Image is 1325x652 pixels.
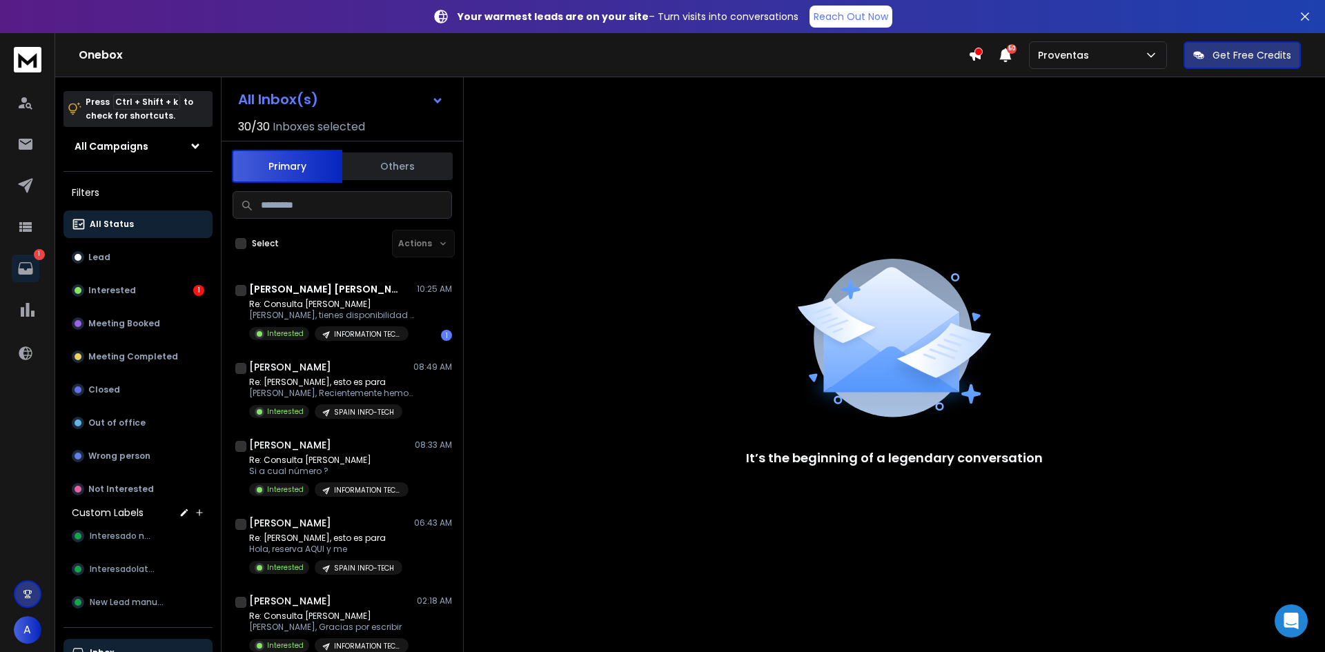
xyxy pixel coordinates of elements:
[249,455,409,466] p: Re: Consulta [PERSON_NAME]
[1038,48,1095,62] p: Proventas
[415,439,452,451] p: 08:33 AM
[249,438,331,452] h1: [PERSON_NAME]
[63,589,213,616] button: New Lead manual
[267,484,304,495] p: Interested
[12,255,39,282] a: 1
[238,119,270,135] span: 30 / 30
[249,466,409,477] p: Si a cual número ?
[193,285,204,296] div: 1
[1213,48,1291,62] p: Get Free Credits
[414,517,452,528] p: 06:43 AM
[90,564,156,575] span: Interesadolater
[88,351,178,362] p: Meeting Completed
[90,219,134,230] p: All Status
[249,594,331,608] h1: [PERSON_NAME]
[90,597,164,608] span: New Lead manual
[334,329,400,339] p: INFORMATION TECH SERVICES LATAM
[249,310,415,321] p: [PERSON_NAME], tienes disponibilidad hoy
[63,409,213,437] button: Out of office
[267,328,304,339] p: Interested
[88,252,110,263] p: Lead
[86,95,193,123] p: Press to check for shortcuts.
[814,10,888,23] p: Reach Out Now
[63,183,213,202] h3: Filters
[90,531,156,542] span: Interesado new
[334,563,394,573] p: SPAIN INFO-TECH
[334,641,400,651] p: INFORMATION TECH SERVICES LATAM
[63,244,213,271] button: Lead
[334,485,400,495] p: INFORMATION TECH SERVICES LATAM
[413,362,452,373] p: 08:49 AM
[267,406,304,417] p: Interested
[88,384,120,395] p: Closed
[342,151,453,181] button: Others
[441,330,452,341] div: 1
[249,533,402,544] p: Re: [PERSON_NAME], esto es para
[249,377,415,388] p: Re: [PERSON_NAME], esto es para
[63,310,213,337] button: Meeting Booked
[88,484,154,495] p: Not Interested
[75,139,148,153] h1: All Campaigns
[249,360,331,374] h1: [PERSON_NAME]
[238,92,318,106] h1: All Inbox(s)
[334,407,394,417] p: SPAIN INFO-TECH
[267,562,304,573] p: Interested
[249,544,402,555] p: Hola, reserva AQUI y me
[458,10,649,23] strong: Your warmest leads are on your site
[63,442,213,470] button: Wrong person
[417,595,452,606] p: 02:18 AM
[63,522,213,550] button: Interesado new
[809,6,892,28] a: Reach Out Now
[63,132,213,160] button: All Campaigns
[417,284,452,295] p: 10:25 AM
[232,150,342,183] button: Primary
[79,47,968,63] h1: Onebox
[72,506,144,520] h3: Custom Labels
[63,277,213,304] button: Interested1
[249,611,409,622] p: Re: Consulta [PERSON_NAME]
[1184,41,1301,69] button: Get Free Credits
[14,616,41,644] button: A
[88,318,160,329] p: Meeting Booked
[113,94,180,110] span: Ctrl + Shift + k
[249,282,401,296] h1: [PERSON_NAME] [PERSON_NAME]
[249,622,409,633] p: [PERSON_NAME], Gracias por escribir
[252,238,279,249] label: Select
[249,299,415,310] p: Re: Consulta [PERSON_NAME]
[14,47,41,72] img: logo
[63,343,213,371] button: Meeting Completed
[88,451,150,462] p: Wrong person
[63,376,213,404] button: Closed
[88,285,136,296] p: Interested
[63,555,213,583] button: Interesadolater
[227,86,455,113] button: All Inbox(s)
[273,119,365,135] h3: Inboxes selected
[88,417,146,428] p: Out of office
[746,448,1043,468] p: It’s the beginning of a legendary conversation
[249,516,331,530] h1: [PERSON_NAME]
[458,10,798,23] p: – Turn visits into conversations
[34,249,45,260] p: 1
[63,210,213,238] button: All Status
[267,640,304,651] p: Interested
[1275,604,1308,638] div: Open Intercom Messenger
[249,388,415,399] p: [PERSON_NAME], Recientemente hemos tenido
[1007,44,1017,54] span: 50
[63,475,213,503] button: Not Interested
